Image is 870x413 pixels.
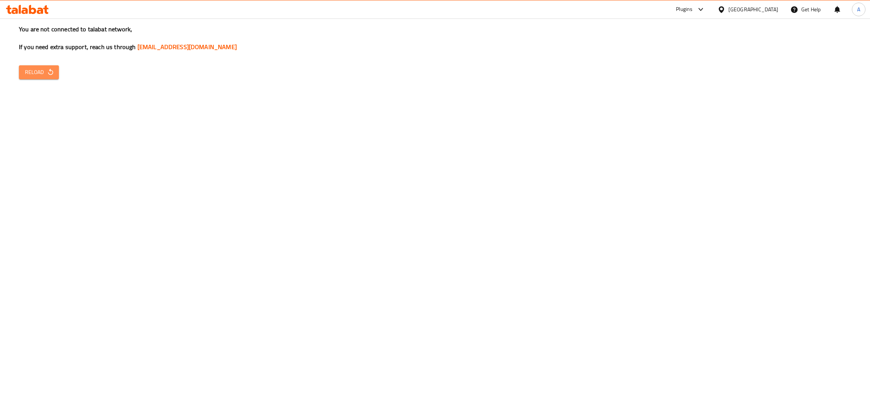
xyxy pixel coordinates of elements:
[857,5,860,14] span: A
[728,5,778,14] div: [GEOGRAPHIC_DATA]
[25,68,53,77] span: Reload
[137,41,237,52] a: [EMAIL_ADDRESS][DOMAIN_NAME]
[19,25,851,51] h3: You are not connected to talabat network, If you need extra support, reach us through
[676,5,693,14] div: Plugins
[19,65,59,79] button: Reload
